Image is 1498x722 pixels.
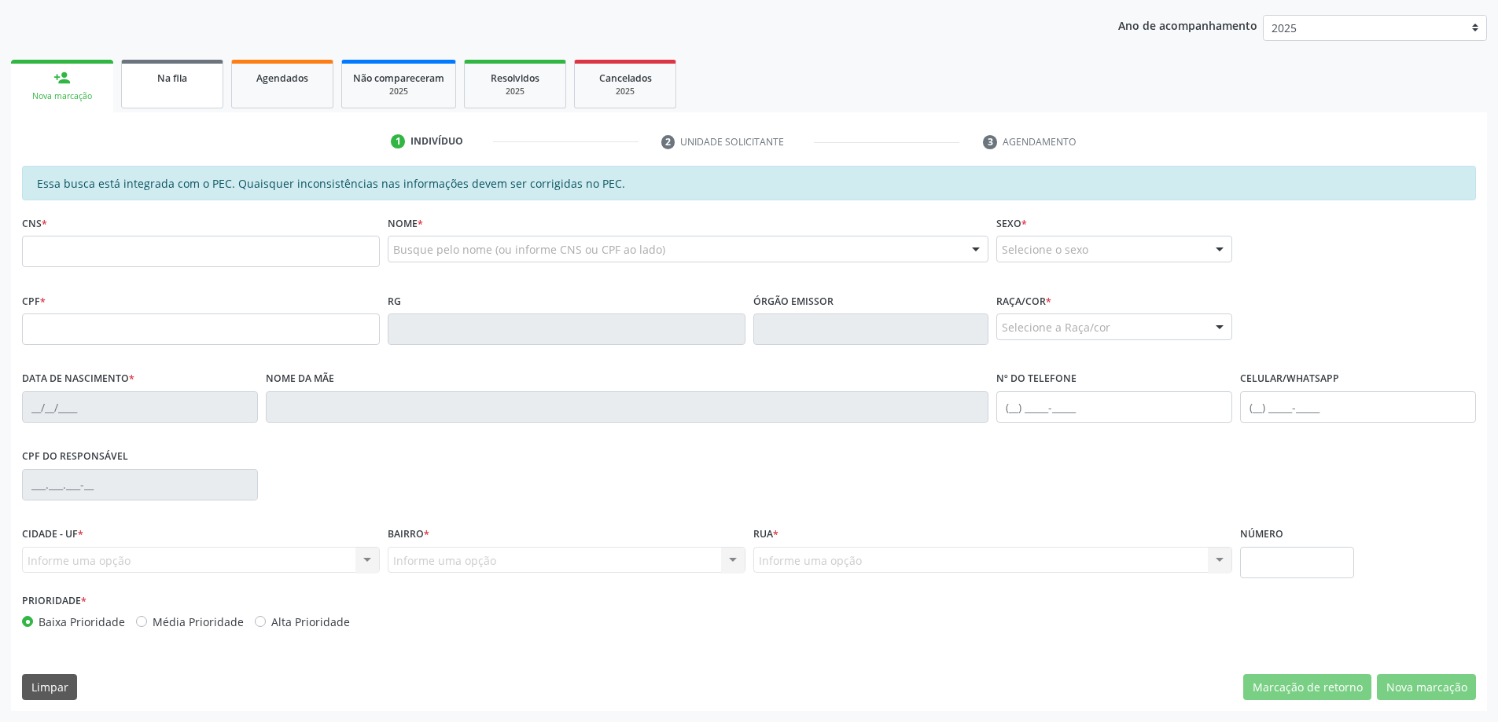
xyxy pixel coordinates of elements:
[393,241,665,258] span: Busque pelo nome (ou informe CNS ou CPF ao lado)
[22,469,258,500] input: ___.___.___-__
[476,86,554,97] div: 2025
[153,614,244,630] label: Média Prioridade
[1240,367,1339,391] label: Celular/WhatsApp
[996,211,1027,236] label: Sexo
[1118,15,1257,35] p: Ano de acompanhamento
[1002,319,1110,335] span: Selecione a Raça/cor
[996,289,1051,313] label: Raça/cor
[353,71,444,85] span: Não compareceram
[388,289,401,313] label: RG
[22,289,46,313] label: CPF
[491,71,539,85] span: Resolvidos
[388,522,429,547] label: Bairro
[410,134,463,148] div: Indivíduo
[22,367,134,391] label: Data de nascimento
[353,86,444,97] div: 2025
[1243,674,1371,701] button: Marcação de retorno
[753,522,778,547] label: Rua
[1002,241,1088,258] span: Selecione o sexo
[39,614,125,630] label: Baixa Prioridade
[753,289,834,313] label: Órgão emissor
[157,71,187,85] span: Na fila
[22,522,83,547] label: Cidade - UF
[586,86,664,97] div: 2025
[22,391,258,423] input: __/__/____
[391,134,405,148] div: 1
[22,445,128,469] label: CPF do responsável
[22,166,1476,200] div: Essa busca está integrada com o PEC. Quaisquer inconsistências nas informações devem ser corrigid...
[1377,674,1476,701] button: Nova marcação
[271,614,350,630] label: Alta Prioridade
[996,367,1077,391] label: Nº do Telefone
[388,211,423,236] label: Nome
[256,71,308,85] span: Agendados
[22,589,86,614] label: Prioridade
[1240,522,1283,547] label: Número
[53,69,71,86] div: person_add
[599,71,652,85] span: Cancelados
[22,90,102,102] div: Nova marcação
[996,391,1232,423] input: (__) _____-_____
[266,367,334,391] label: Nome da mãe
[22,211,47,236] label: CNS
[1240,391,1476,423] input: (__) _____-_____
